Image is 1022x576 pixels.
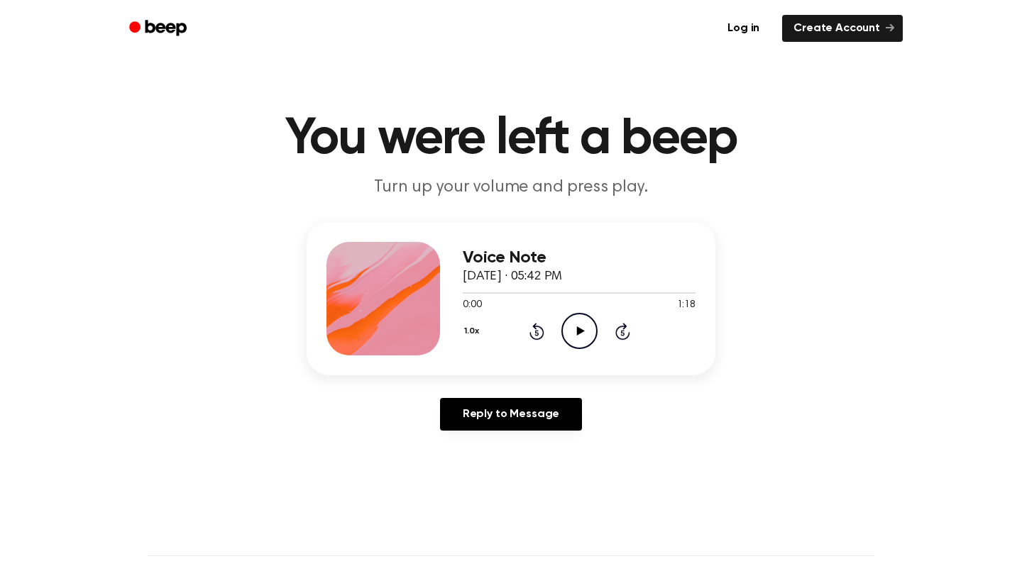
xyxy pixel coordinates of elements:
[119,15,199,43] a: Beep
[713,12,774,45] a: Log in
[148,113,874,165] h1: You were left a beep
[463,298,481,313] span: 0:00
[782,15,903,42] a: Create Account
[463,248,696,267] h3: Voice Note
[463,319,484,343] button: 1.0x
[440,398,582,431] a: Reply to Message
[463,270,562,283] span: [DATE] · 05:42 PM
[238,176,784,199] p: Turn up your volume and press play.
[677,298,696,313] span: 1:18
